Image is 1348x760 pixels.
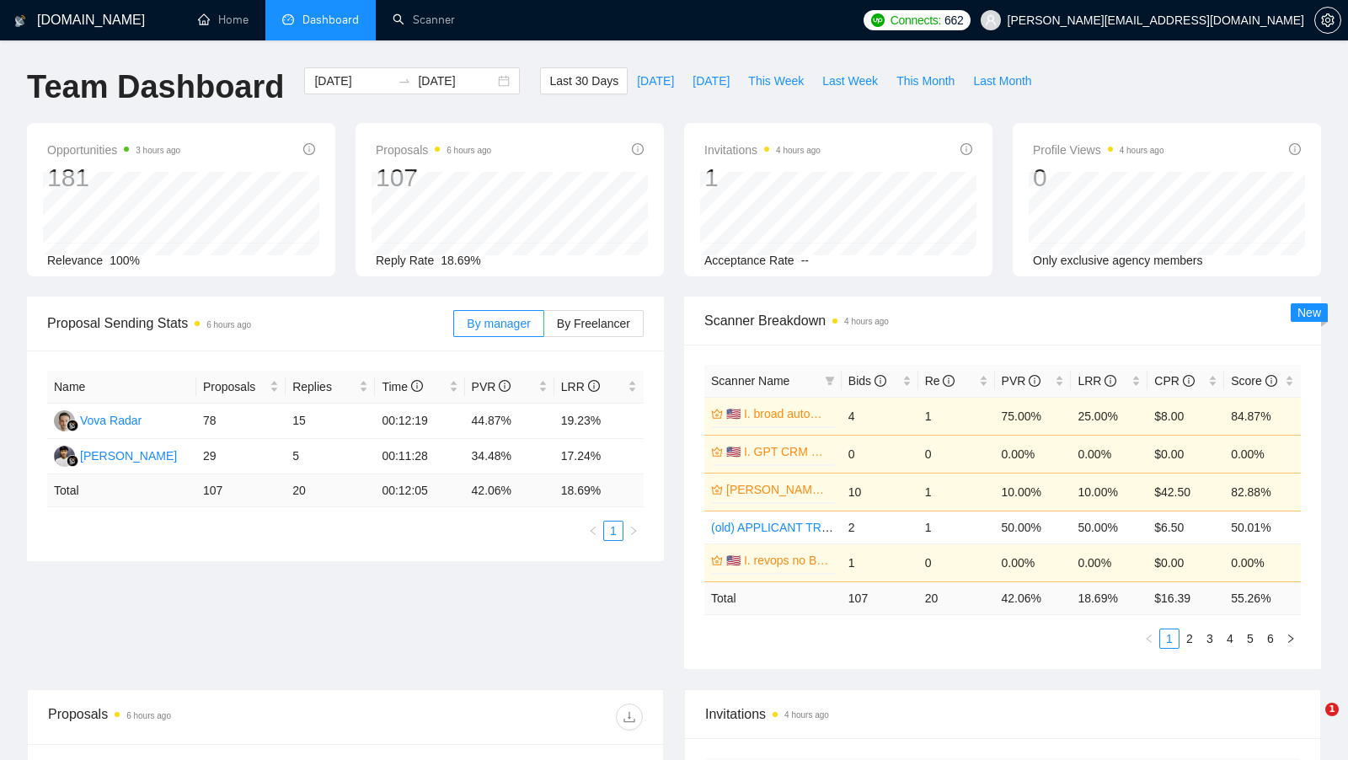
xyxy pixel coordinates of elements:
[1147,581,1224,614] td: $ 16.39
[441,254,480,267] span: 18.69%
[376,254,434,267] span: Reply Rate
[80,411,142,430] div: Vova Radar
[54,446,75,467] img: RT
[918,435,995,473] td: 0
[47,140,180,160] span: Opportunities
[398,74,411,88] span: swap-right
[944,11,963,29] span: 662
[1201,629,1219,648] a: 3
[603,521,623,541] li: 1
[1139,629,1159,649] li: Previous Page
[465,404,554,439] td: 44.87%
[1071,581,1147,614] td: 18.69 %
[302,13,359,27] span: Dashboard
[411,380,423,392] span: info-circle
[995,581,1072,614] td: 42.06 %
[1147,397,1224,435] td: $8.00
[822,72,878,90] span: Last Week
[1291,703,1331,743] iframe: Intercom live chat
[1147,473,1224,511] td: $42.50
[67,420,78,431] img: gigradar-bm.png
[964,67,1040,94] button: Last Month
[1154,374,1194,388] span: CPR
[47,254,103,267] span: Relevance
[711,521,918,534] a: (old) APPLICANT TRACKING SYSTEM
[623,521,644,541] li: Next Page
[1314,13,1341,27] a: setting
[1261,629,1280,648] a: 6
[382,380,422,393] span: Time
[314,72,391,90] input: Start date
[693,72,730,90] span: [DATE]
[1160,629,1179,648] a: 1
[393,13,455,27] a: searchScanner
[465,474,554,507] td: 42.06 %
[842,397,918,435] td: 4
[918,473,995,511] td: 1
[375,439,464,474] td: 00:11:28
[995,397,1072,435] td: 75.00%
[554,404,644,439] td: 19.23%
[303,143,315,155] span: info-circle
[704,310,1301,331] span: Scanner Breakdown
[1289,143,1301,155] span: info-circle
[14,8,26,35] img: logo
[1120,146,1164,155] time: 4 hours ago
[376,140,491,160] span: Proposals
[561,380,600,393] span: LRR
[995,435,1072,473] td: 0.00%
[1071,543,1147,581] td: 0.00%
[925,374,955,388] span: Re
[1200,629,1220,649] li: 3
[726,480,832,499] a: [PERSON_NAME] Titles (B)
[54,410,75,431] img: VR
[286,371,375,404] th: Replies
[67,455,78,467] img: gigradar-bm.png
[848,374,886,388] span: Bids
[711,446,723,458] span: crown
[398,74,411,88] span: to
[1033,162,1164,194] div: 0
[1325,703,1339,716] span: 1
[683,67,739,94] button: [DATE]
[629,526,639,536] span: right
[985,14,997,26] span: user
[616,704,643,731] button: download
[1071,435,1147,473] td: 0.00%
[776,146,821,155] time: 4 hours ago
[943,375,955,387] span: info-circle
[1144,634,1154,644] span: left
[1265,375,1277,387] span: info-circle
[136,146,180,155] time: 3 hours ago
[1315,13,1340,27] span: setting
[1314,7,1341,34] button: setting
[418,72,495,90] input: End date
[588,526,598,536] span: left
[1224,543,1301,581] td: 0.00%
[554,474,644,507] td: 18.69 %
[110,254,140,267] span: 100%
[628,67,683,94] button: [DATE]
[918,581,995,614] td: 20
[1224,511,1301,543] td: 50.01%
[549,72,618,90] span: Last 30 Days
[47,474,196,507] td: Total
[47,162,180,194] div: 181
[54,448,177,462] a: RT[PERSON_NAME]
[842,435,918,473] td: 0
[711,484,723,495] span: crown
[467,317,530,330] span: By manager
[842,511,918,543] td: 2
[1224,581,1301,614] td: 55.26 %
[604,522,623,540] a: 1
[995,473,1072,511] td: 10.00%
[80,447,177,465] div: [PERSON_NAME]
[726,551,832,570] a: 🇺🇸 I. revops no Budget US (C)
[995,511,1072,543] td: 50.00%
[472,380,511,393] span: PVR
[842,581,918,614] td: 107
[203,377,266,396] span: Proposals
[1180,629,1199,648] a: 2
[1297,306,1321,319] span: New
[748,72,804,90] span: This Week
